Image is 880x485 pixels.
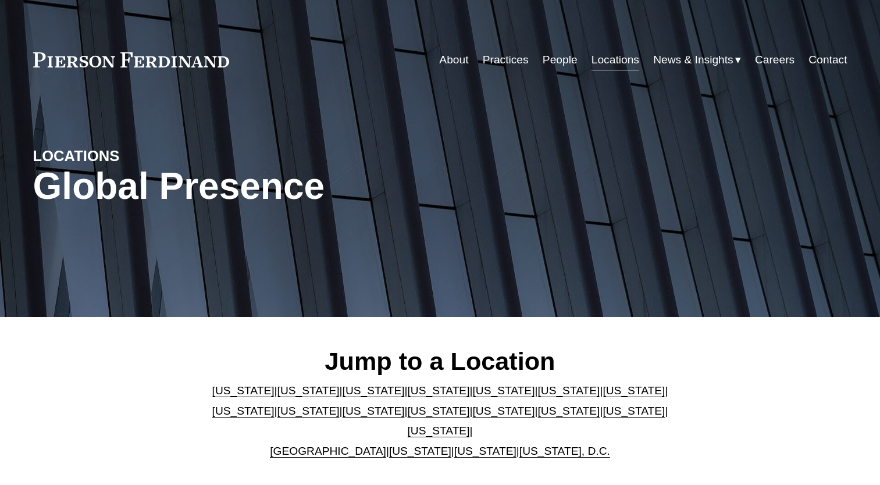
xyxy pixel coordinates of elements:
a: [US_STATE] [277,384,340,397]
a: [US_STATE] [603,405,665,417]
a: Careers [755,49,795,71]
p: | | | | | | | | | | | | | | | | | | [202,381,678,461]
a: [US_STATE] [343,405,405,417]
a: Practices [483,49,529,71]
a: [US_STATE] [472,384,535,397]
a: [US_STATE] [408,384,470,397]
a: [US_STATE], D.C. [519,445,610,457]
h1: Global Presence [33,165,576,208]
a: About [439,49,468,71]
a: [US_STATE] [603,384,665,397]
a: [US_STATE] [537,405,600,417]
h2: Jump to a Location [202,346,678,376]
a: [US_STATE] [212,384,275,397]
a: [US_STATE] [408,405,470,417]
a: Locations [592,49,639,71]
a: [US_STATE] [343,384,405,397]
a: Contact [808,49,847,71]
a: [US_STATE] [408,425,470,437]
h4: LOCATIONS [33,147,237,165]
a: [US_STATE] [277,405,340,417]
a: [US_STATE] [472,405,535,417]
span: News & Insights [653,50,733,70]
a: [US_STATE] [537,384,600,397]
a: People [543,49,578,71]
a: [US_STATE] [454,445,516,457]
a: [US_STATE] [389,445,451,457]
a: folder dropdown [653,49,741,71]
a: [US_STATE] [212,405,275,417]
a: [GEOGRAPHIC_DATA] [270,445,386,457]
